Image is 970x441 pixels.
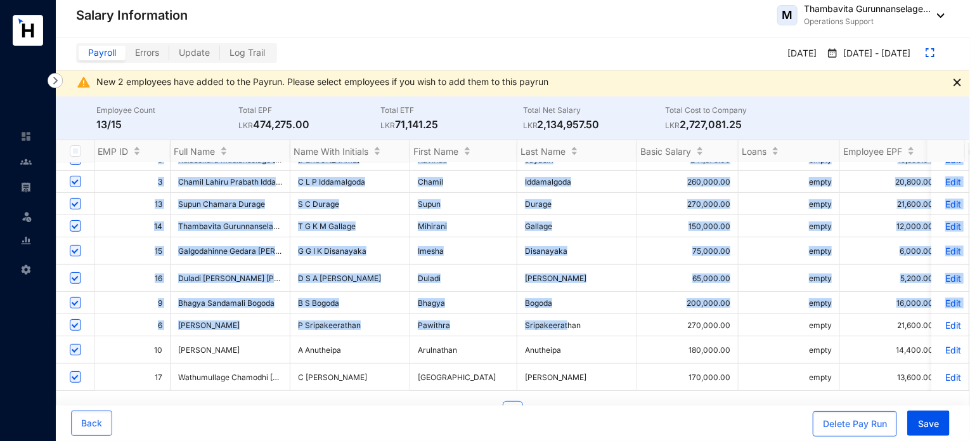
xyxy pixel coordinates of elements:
[517,215,637,237] td: Gallage
[178,177,307,187] span: Chamil Lahiru Prabath Iddamalgoda
[517,292,637,314] td: Bogoda
[10,149,41,174] li: Contacts
[10,228,41,253] li: Reports
[410,336,517,364] td: Arulnathan
[135,47,159,58] span: Errors
[918,418,939,430] span: Save
[843,146,902,157] span: Employee EPF
[410,140,517,162] th: First Name
[665,104,807,117] p: Total Cost to Company
[939,199,961,209] a: Edit
[503,401,523,421] li: 1
[94,193,171,215] td: 13
[637,237,739,265] td: 75,000.00
[381,104,523,117] p: Total ETF
[238,104,380,117] p: Total EPF
[840,215,941,237] td: 12,000.00
[76,6,188,24] p: Salary Information
[840,193,941,215] td: 21,600.00
[840,265,941,292] td: 5,200.00
[640,146,691,157] span: Basic Salary
[410,364,517,391] td: [GEOGRAPHIC_DATA]
[939,176,961,187] a: Edit
[94,314,171,336] td: 6
[523,117,665,132] p: 2,134,957.50
[238,117,380,132] p: 474,275.00
[410,314,517,336] td: Pawithra
[528,401,548,421] button: right
[777,43,822,65] p: [DATE]
[20,264,32,275] img: settings-unselected.1febfda315e6e19643a1.svg
[939,273,961,284] a: Edit
[517,237,637,265] td: Disanayaka
[178,246,364,256] span: Galgodahinne Gedara [PERSON_NAME] Disanayaka
[477,401,498,421] li: Previous Page
[804,15,931,28] p: Operations Support
[294,146,368,157] span: Name With Initials
[178,345,282,355] span: [PERSON_NAME]
[517,314,637,336] td: Sripakeerathan
[410,265,517,292] td: Duladi
[290,336,410,364] td: A Anutheipa
[939,320,961,331] p: Edit
[10,124,41,149] li: Home
[71,411,112,436] button: Back
[840,140,941,162] th: Employee EPF
[178,298,275,308] span: Bhagya Sandamali Bogoda
[939,246,961,256] a: Edit
[290,314,410,336] td: P Sripakeerathan
[20,181,32,193] img: payroll-unselected.b590312f920e76f0c668.svg
[290,292,410,314] td: B S Bogoda
[381,119,396,132] p: LKR
[637,364,739,391] td: 170,000.00
[76,75,91,90] img: alert-icon-warn.ff6cdca33fb04fa47c6f458aefbe566d.svg
[827,47,838,60] img: payroll-calender.2a2848c9e82147e90922403bdc96c587.svg
[96,117,238,132] p: 13/15
[840,292,941,314] td: 16,000.00
[840,237,941,265] td: 6,000.00
[782,10,793,21] span: M
[523,104,665,117] p: Total Net Salary
[813,411,897,437] button: Delete Pay Run
[517,364,637,391] td: [PERSON_NAME]
[290,193,410,215] td: S C Durage
[528,401,548,421] li: Next Page
[840,364,941,391] td: 13,600.00
[477,401,498,421] button: left
[739,193,840,215] td: empty
[94,171,171,193] td: 3
[939,298,961,308] a: Edit
[94,364,171,391] td: 17
[20,131,32,142] img: home-unselected.a29eae3204392db15eaf.svg
[517,171,637,193] td: Iddamalgoda
[739,171,840,193] td: empty
[94,292,171,314] td: 9
[290,171,410,193] td: C L P Iddamalgoda
[179,47,210,58] span: Update
[178,221,374,231] span: Thambavita Gurunnanselage Kumudu Mihirani Gallage
[290,265,410,292] td: D S A [PERSON_NAME]
[939,372,961,383] a: Edit
[739,237,840,265] td: empty
[410,193,517,215] td: Supun
[503,402,522,421] a: 1
[10,174,41,200] li: Payroll
[939,345,961,355] p: Edit
[290,237,410,265] td: G G I K Disanayaka
[290,364,410,391] td: C [PERSON_NAME]
[739,336,840,364] td: empty
[94,215,171,237] td: 14
[20,210,33,223] img: leave-unselected.2934df6273408c3f84d9.svg
[739,364,840,391] td: empty
[517,336,637,364] td: Anutheipa
[20,156,32,168] img: people-unselected.118708e94b43a90eceab.svg
[823,418,887,430] div: Delete Pay Run
[381,117,523,132] p: 71,141.25
[838,47,910,61] p: [DATE] - [DATE]
[665,119,680,132] p: LKR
